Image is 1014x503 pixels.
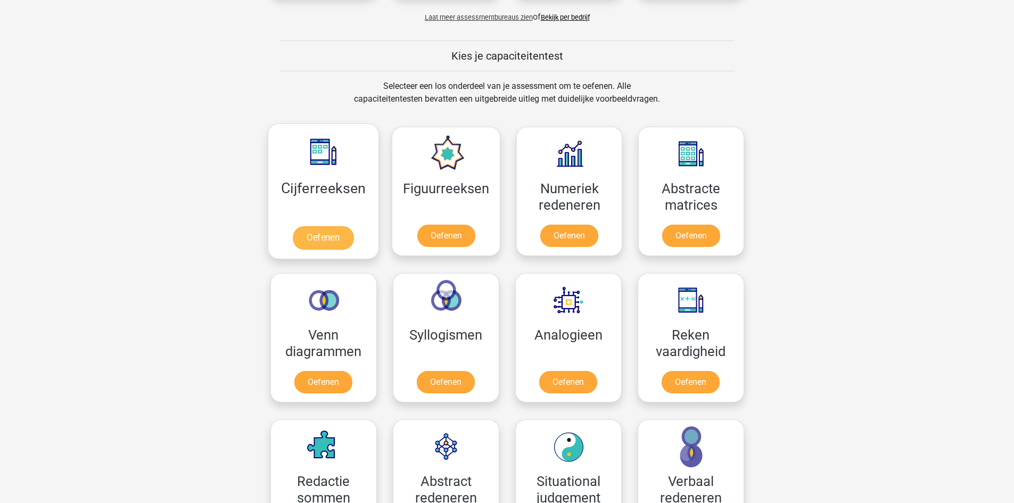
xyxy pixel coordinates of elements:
[662,371,720,393] a: Oefenen
[539,371,597,393] a: Oefenen
[280,50,735,62] h5: Kies je capaciteitentest
[540,225,598,247] a: Oefenen
[293,226,353,250] a: Oefenen
[417,371,475,393] a: Oefenen
[262,2,752,23] div: of
[417,225,475,247] a: Oefenen
[425,13,533,21] span: Laat meer assessmentbureaus zien
[294,371,352,393] a: Oefenen
[541,13,590,21] a: Bekijk per bedrijf
[344,80,670,118] div: Selecteer een los onderdeel van je assessment om te oefenen. Alle capaciteitentesten bevatten een...
[662,225,720,247] a: Oefenen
